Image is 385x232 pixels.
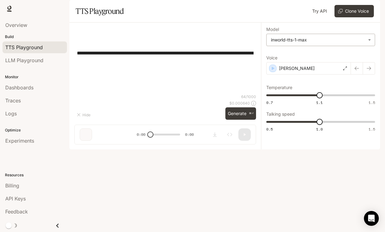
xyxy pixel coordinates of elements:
span: 0.7 [266,100,273,105]
div: inworld-tts-1-max [271,37,365,43]
span: 1.1 [316,100,323,105]
a: Try API [310,5,330,17]
span: 1.0 [316,127,323,132]
button: Generate⌘⏎ [225,107,256,120]
span: 0.5 [266,127,273,132]
button: Clone Voice [334,5,374,17]
p: Talking speed [266,112,295,116]
span: 1.5 [369,127,375,132]
div: inworld-tts-1-max [267,34,375,46]
span: 1.5 [369,100,375,105]
p: Model [266,27,279,32]
h1: TTS Playground [76,5,124,17]
p: ⌘⏎ [249,112,254,115]
button: Hide [74,110,94,120]
p: Voice [266,56,277,60]
p: [PERSON_NAME] [279,65,315,71]
div: Open Intercom Messenger [364,211,379,226]
p: Temperature [266,85,292,90]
